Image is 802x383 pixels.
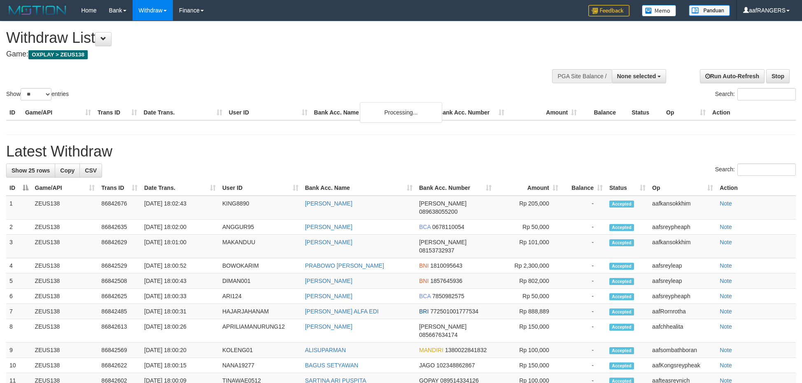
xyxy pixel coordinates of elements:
span: Copy 085667634174 to clipboard [419,332,457,338]
span: Copy [60,167,75,174]
a: [PERSON_NAME] ALFA EDI [305,308,379,315]
td: KING8890 [219,196,302,220]
td: - [562,196,606,220]
a: Stop [766,69,790,83]
span: [PERSON_NAME] [419,239,466,245]
span: Accepted [609,362,634,369]
h4: Game: [6,50,527,58]
td: 2 [6,220,32,235]
span: Copy 0678110054 to clipboard [432,224,464,230]
th: Date Trans. [140,105,226,120]
span: [PERSON_NAME] [419,323,466,330]
select: Showentries [21,88,51,100]
th: Status: activate to sort column ascending [606,180,649,196]
input: Search: [737,163,796,176]
span: Show 25 rows [12,167,50,174]
a: Note [720,262,732,269]
td: - [562,273,606,289]
th: Date Trans.: activate to sort column ascending [141,180,219,196]
img: MOTION_logo.png [6,4,69,16]
td: Rp 50,000 [495,220,562,235]
a: [PERSON_NAME] [305,323,352,330]
a: Note [720,323,732,330]
td: [DATE] 18:00:15 [141,358,219,373]
th: Bank Acc. Number: activate to sort column ascending [416,180,495,196]
td: ZEUS138 [32,319,98,343]
td: [DATE] 18:00:20 [141,343,219,358]
th: Balance [580,105,628,120]
td: 86842529 [98,258,141,273]
div: Processing... [360,102,442,123]
td: 86842569 [98,343,141,358]
a: [PERSON_NAME] [305,239,352,245]
td: 5 [6,273,32,289]
td: ZEUS138 [32,304,98,319]
td: 86842635 [98,220,141,235]
td: MAKANDUU [219,235,302,258]
td: 86842613 [98,319,141,343]
td: Rp 150,000 [495,358,562,373]
td: HAJARJAHANAM [219,304,302,319]
td: 9 [6,343,32,358]
td: - [562,220,606,235]
th: Action [716,180,796,196]
td: Rp 101,000 [495,235,562,258]
a: Note [720,200,732,207]
td: APRILIAMANURUNG12 [219,319,302,343]
th: ID: activate to sort column descending [6,180,32,196]
td: ZEUS138 [32,343,98,358]
td: ANGGUR95 [219,220,302,235]
a: Note [720,293,732,299]
td: Rp 2,300,000 [495,258,562,273]
div: PGA Site Balance / [552,69,611,83]
td: [DATE] 18:00:33 [141,289,219,304]
td: [DATE] 18:02:43 [141,196,219,220]
th: Amount: activate to sort column ascending [495,180,562,196]
td: ZEUS138 [32,258,98,273]
th: Status [628,105,663,120]
td: aafsreyleap [649,258,716,273]
td: ZEUS138 [32,273,98,289]
h1: Withdraw List [6,30,527,46]
td: 7 [6,304,32,319]
span: Copy 102348862867 to clipboard [436,362,475,369]
span: JAGO [419,362,435,369]
td: - [562,358,606,373]
td: [DATE] 18:00:52 [141,258,219,273]
td: aafKongsreypheak [649,358,716,373]
td: aafsreypheaph [649,289,716,304]
img: panduan.png [689,5,730,16]
th: Bank Acc. Number [435,105,508,120]
span: Accepted [609,278,634,285]
td: 8 [6,319,32,343]
td: 86842625 [98,289,141,304]
img: Button%20Memo.svg [642,5,676,16]
span: Accepted [609,324,634,331]
td: aafsreypheaph [649,220,716,235]
span: OXPLAY > ZEUS138 [28,50,88,59]
td: Rp 205,000 [495,196,562,220]
button: None selected [612,69,667,83]
span: Accepted [609,239,634,246]
input: Search: [737,88,796,100]
td: 3 [6,235,32,258]
th: Op [663,105,709,120]
td: ZEUS138 [32,196,98,220]
span: None selected [617,73,656,79]
td: Rp 150,000 [495,319,562,343]
td: ZEUS138 [32,235,98,258]
a: Run Auto-Refresh [700,69,765,83]
td: [DATE] 18:02:00 [141,220,219,235]
th: User ID [226,105,311,120]
td: Rp 802,000 [495,273,562,289]
td: 1 [6,196,32,220]
td: - [562,289,606,304]
td: ZEUS138 [32,358,98,373]
span: MANDIRI [419,347,443,353]
td: Rp 100,000 [495,343,562,358]
td: - [562,258,606,273]
img: Feedback.jpg [588,5,629,16]
a: Show 25 rows [6,163,55,177]
a: Note [720,224,732,230]
label: Search: [715,88,796,100]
